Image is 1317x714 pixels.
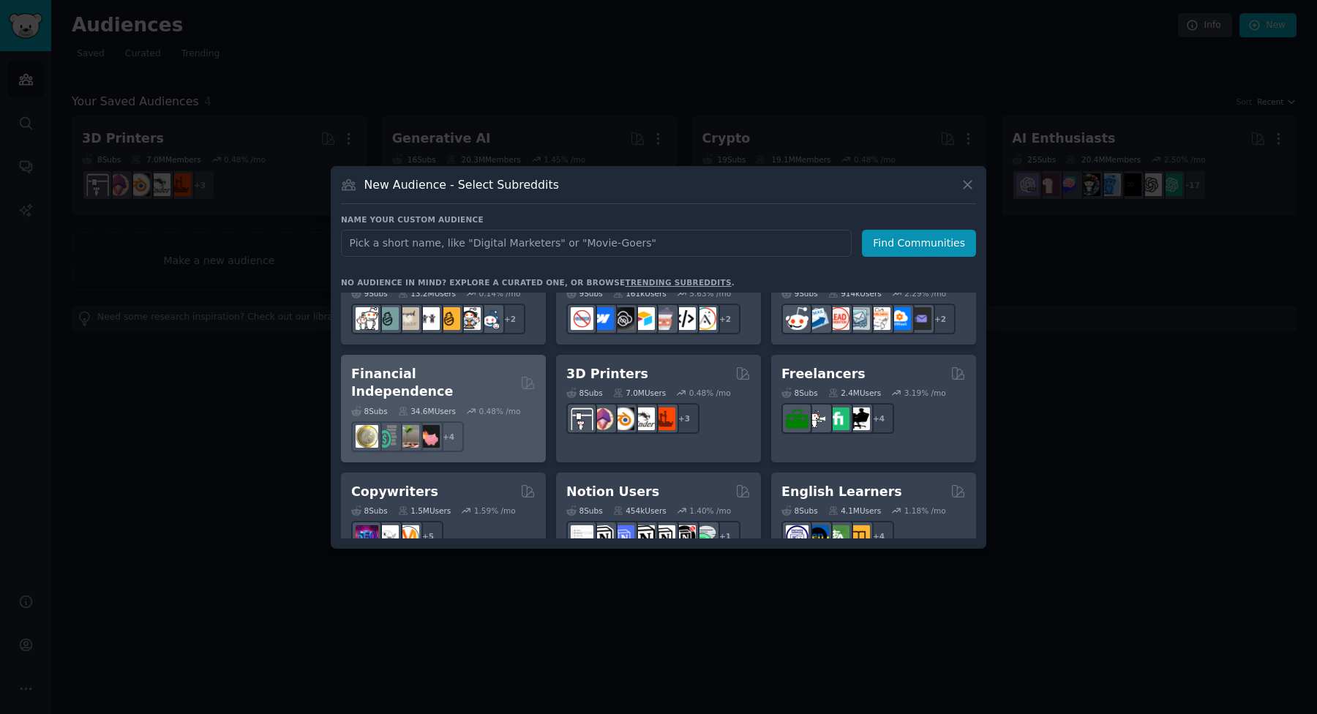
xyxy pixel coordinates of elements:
div: 2.29 % /mo [904,288,946,298]
img: Emailmarketing [806,307,829,330]
img: SingleParents [376,307,399,330]
img: parentsofmultiples [458,307,481,330]
div: 8 Sub s [566,388,603,398]
img: EnglishLearning [806,525,829,548]
img: 3Dmodeling [591,407,614,430]
img: FinancialPlanning [376,425,399,448]
img: forhire [786,407,808,430]
img: Adalo [694,307,716,330]
div: 5.63 % /mo [689,288,731,298]
h2: Notion Users [566,483,659,501]
img: content_marketing [397,525,419,548]
img: FixMyPrint [653,407,675,430]
img: UKPersonalFinance [356,425,378,448]
h2: Freelancers [781,365,866,383]
img: notioncreations [591,525,614,548]
div: + 1 [710,521,740,552]
div: + 4 [863,403,894,434]
img: NotionPromote [694,525,716,548]
img: blender [612,407,634,430]
img: NoCodeSaaS [612,307,634,330]
div: + 4 [433,421,464,452]
img: sales [786,307,808,330]
img: FreeNotionTemplates [612,525,634,548]
div: No audience in mind? Explore a curated one, or browse . [341,277,735,288]
div: + 5 [413,521,443,552]
h2: Financial Independence [351,365,515,401]
div: 8 Sub s [566,506,603,516]
img: Parents [479,307,501,330]
div: 9 Sub s [566,288,603,298]
img: b2b_sales [868,307,890,330]
div: 0.48 % /mo [689,388,731,398]
img: ender3 [632,407,655,430]
div: 1.5M Users [398,506,451,516]
div: 8 Sub s [781,506,818,516]
div: + 2 [495,304,525,334]
div: 0.48 % /mo [479,406,521,416]
img: NoCodeMovement [673,307,696,330]
img: toddlers [417,307,440,330]
img: Airtable [632,307,655,330]
img: daddit [356,307,378,330]
img: language_exchange [827,525,849,548]
img: fatFIRE [417,425,440,448]
img: nocode [571,307,593,330]
div: 8 Sub s [351,406,388,416]
img: NotionGeeks [632,525,655,548]
div: 4.1M Users [828,506,882,516]
div: 7.0M Users [613,388,667,398]
div: + 2 [925,304,956,334]
h2: Copywriters [351,483,438,501]
img: LearnEnglishOnReddit [847,525,870,548]
img: Freelancers [847,407,870,430]
img: Fiverr [827,407,849,430]
div: 2.4M Users [828,388,882,398]
div: 34.6M Users [398,406,456,416]
div: + 3 [669,403,699,434]
div: 1.59 % /mo [474,506,516,516]
h3: New Audience - Select Subreddits [364,177,559,192]
img: B2BSaaS [888,307,911,330]
h3: Name your custom audience [341,214,976,225]
img: Fire [397,425,419,448]
div: 3.19 % /mo [904,388,946,398]
div: 1.40 % /mo [689,506,731,516]
img: nocodelowcode [653,307,675,330]
div: 8 Sub s [351,506,388,516]
div: 9 Sub s [781,288,818,298]
div: + 2 [710,304,740,334]
img: languagelearning [786,525,808,548]
img: KeepWriting [376,525,399,548]
img: Notiontemplates [571,525,593,548]
img: AskNotion [653,525,675,548]
img: BestNotionTemplates [673,525,696,548]
h2: English Learners [781,483,902,501]
img: freelance_forhire [806,407,829,430]
h2: 3D Printers [566,365,648,383]
a: trending subreddits [625,278,731,287]
img: 3Dprinting [571,407,593,430]
div: + 4 [863,521,894,552]
button: Find Communities [862,230,976,257]
img: beyondthebump [397,307,419,330]
div: 13.2M Users [398,288,456,298]
div: 1.18 % /mo [904,506,946,516]
div: 0.14 % /mo [479,288,521,298]
div: 161k Users [613,288,667,298]
div: 454k Users [613,506,667,516]
img: webflow [591,307,614,330]
div: 914k Users [828,288,882,298]
img: EmailOutreach [909,307,931,330]
div: 8 Sub s [781,388,818,398]
div: 9 Sub s [351,288,388,298]
input: Pick a short name, like "Digital Marketers" or "Movie-Goers" [341,230,852,257]
img: SEO [356,525,378,548]
img: coldemail [847,307,870,330]
img: LeadGeneration [827,307,849,330]
img: NewParents [438,307,460,330]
